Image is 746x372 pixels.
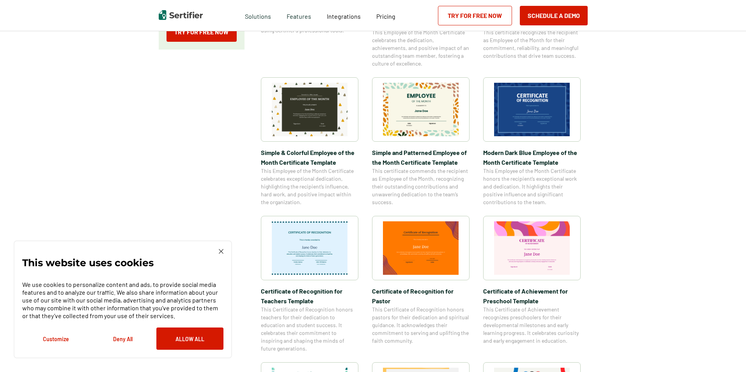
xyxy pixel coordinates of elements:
[261,148,358,167] span: Simple & Colorful Employee of the Month Certificate Template
[483,216,581,352] a: Certificate of Achievement for Preschool TemplateCertificate of Achievement for Preschool Templat...
[372,306,470,345] span: This Certificate of Recognition honors pastors for their dedication and spiritual guidance. It ac...
[383,221,459,275] img: Certificate of Recognition for Pastor
[261,286,358,306] span: Certificate of Recognition for Teachers Template
[372,167,470,206] span: This certificate commends the recipient as Employee of the Month, recognizing their outstanding c...
[22,259,154,267] p: This website uses cookies
[372,28,470,68] span: This Employee of the Month Certificate celebrates the dedication, achievements, and positive impa...
[167,22,237,42] a: Try for Free Now
[483,77,581,206] a: Modern Dark Blue Employee of the Month Certificate TemplateModern Dark Blue Employee of the Month...
[22,328,89,350] button: Customize
[261,77,358,206] a: Simple & Colorful Employee of the Month Certificate TemplateSimple & Colorful Employee of the Mon...
[156,328,223,350] button: Allow All
[707,335,746,372] iframe: Chat Widget
[483,28,581,60] span: This certificate recognizes the recipient as Employee of the Month for their commitment, reliabil...
[327,11,361,20] a: Integrations
[494,83,570,136] img: Modern Dark Blue Employee of the Month Certificate Template
[376,12,395,20] span: Pricing
[261,216,358,352] a: Certificate of Recognition for Teachers TemplateCertificate of Recognition for Teachers TemplateT...
[245,11,271,20] span: Solutions
[287,11,311,20] span: Features
[261,306,358,352] span: This Certificate of Recognition honors teachers for their dedication to education and student suc...
[272,83,347,136] img: Simple & Colorful Employee of the Month Certificate Template
[219,249,223,254] img: Cookie Popup Close
[494,221,570,275] img: Certificate of Achievement for Preschool Template
[261,167,358,206] span: This Employee of the Month Certificate celebrates exceptional dedication, highlighting the recipi...
[22,281,223,320] p: We use cookies to personalize content and ads, to provide social media features and to analyze ou...
[327,12,361,20] span: Integrations
[372,216,470,352] a: Certificate of Recognition for PastorCertificate of Recognition for PastorThis Certificate of Rec...
[483,167,581,206] span: This Employee of the Month Certificate honors the recipient’s exceptional work and dedication. It...
[376,11,395,20] a: Pricing
[89,328,156,350] button: Deny All
[438,6,512,25] a: Try for Free Now
[483,306,581,345] span: This Certificate of Achievement recognizes preschoolers for their developmental milestones and ea...
[159,10,203,20] img: Sertifier | Digital Credentialing Platform
[520,6,588,25] button: Schedule a Demo
[372,148,470,167] span: Simple and Patterned Employee of the Month Certificate Template
[372,286,470,306] span: Certificate of Recognition for Pastor
[383,83,459,136] img: Simple and Patterned Employee of the Month Certificate Template
[483,286,581,306] span: Certificate of Achievement for Preschool Template
[372,77,470,206] a: Simple and Patterned Employee of the Month Certificate TemplateSimple and Patterned Employee of t...
[483,148,581,167] span: Modern Dark Blue Employee of the Month Certificate Template
[272,221,347,275] img: Certificate of Recognition for Teachers Template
